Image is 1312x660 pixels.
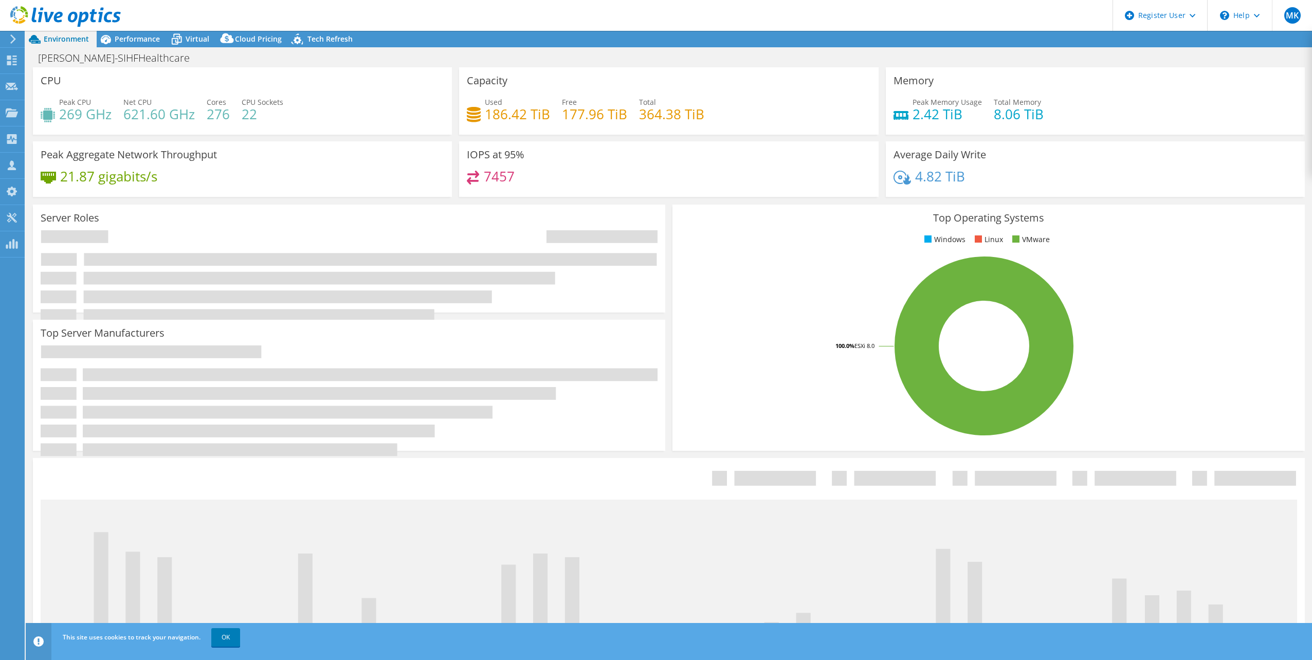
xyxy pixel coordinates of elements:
h3: Capacity [467,75,507,86]
h4: 7457 [484,171,515,182]
span: Total [639,97,656,107]
h3: Memory [894,75,934,86]
span: Virtual [186,34,209,44]
li: Windows [922,234,965,245]
h4: 22 [242,108,283,120]
h3: Top Server Manufacturers [41,327,165,339]
span: This site uses cookies to track your navigation. [63,633,201,641]
h4: 177.96 TiB [562,108,627,120]
span: MK [1284,7,1301,24]
h3: Top Operating Systems [680,212,1297,224]
span: Net CPU [123,97,152,107]
span: Used [485,97,502,107]
h3: IOPS at 95% [467,149,524,160]
h1: [PERSON_NAME]-SIHFHealthcare [33,52,206,64]
h3: Average Daily Write [894,149,986,160]
h4: 4.82 TiB [915,171,965,182]
span: Tech Refresh [307,34,353,44]
h3: Server Roles [41,212,99,224]
h4: 186.42 TiB [485,108,550,120]
h4: 269 GHz [59,108,112,120]
span: Cloud Pricing [235,34,282,44]
h4: 2.42 TiB [913,108,982,120]
span: Peak Memory Usage [913,97,982,107]
li: Linux [972,234,1003,245]
svg: \n [1220,11,1229,20]
span: Total Memory [994,97,1041,107]
span: Peak CPU [59,97,91,107]
h3: CPU [41,75,61,86]
span: Cores [207,97,226,107]
span: Performance [115,34,160,44]
h3: Peak Aggregate Network Throughput [41,149,217,160]
tspan: ESXi 8.0 [854,342,874,350]
h4: 8.06 TiB [994,108,1044,120]
span: CPU Sockets [242,97,283,107]
h4: 364.38 TiB [639,108,704,120]
a: OK [211,628,240,647]
tspan: 100.0% [835,342,854,350]
span: Free [562,97,577,107]
li: VMware [1010,234,1050,245]
h4: 621.60 GHz [123,108,195,120]
span: Environment [44,34,89,44]
h4: 276 [207,108,230,120]
h4: 21.87 gigabits/s [60,171,157,182]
